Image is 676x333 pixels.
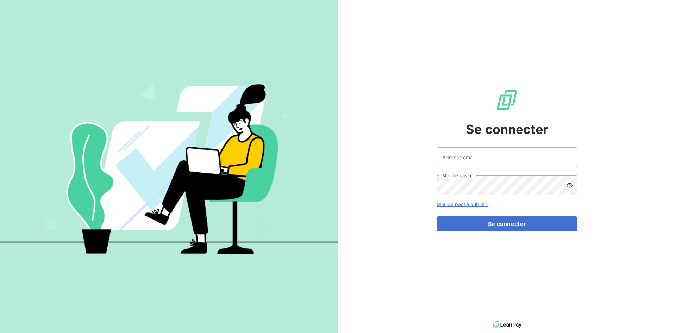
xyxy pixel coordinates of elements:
[437,216,577,231] button: Se connecter
[466,120,548,139] span: Se connecter
[496,89,518,111] img: Logo LeanPay
[437,201,488,207] a: Mot de passe oublié ?
[437,147,577,167] input: placeholder
[493,320,521,330] img: logo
